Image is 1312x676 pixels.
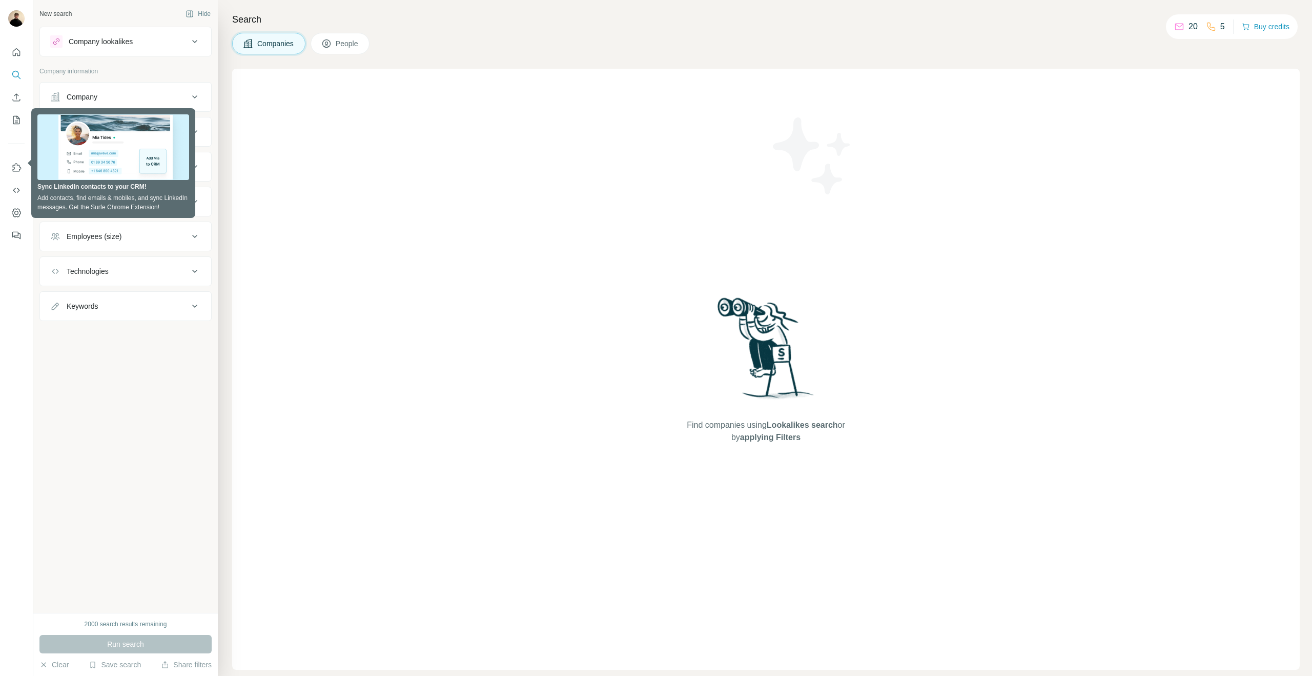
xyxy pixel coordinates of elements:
[8,88,25,107] button: Enrich CSV
[40,29,211,54] button: Company lookalikes
[1220,21,1225,33] p: 5
[40,294,211,319] button: Keywords
[8,66,25,84] button: Search
[767,421,838,429] span: Lookalikes search
[85,620,167,629] div: 2000 search results remaining
[40,224,211,249] button: Employees (size)
[89,660,141,670] button: Save search
[40,259,211,284] button: Technologies
[67,266,109,276] div: Technologies
[740,433,801,442] span: applying Filters
[8,226,25,245] button: Feedback
[257,38,295,49] span: Companies
[67,162,104,172] div: HQ location
[67,92,97,102] div: Company
[684,419,848,444] span: Find companies using or by
[8,181,25,200] button: Use Surfe API
[40,85,211,109] button: Company
[178,6,218,22] button: Hide
[1188,21,1198,33] p: 20
[232,12,1300,27] h4: Search
[161,660,212,670] button: Share filters
[336,38,359,49] span: People
[39,660,69,670] button: Clear
[67,127,92,137] div: Industry
[67,301,98,311] div: Keywords
[1242,19,1289,34] button: Buy credits
[766,110,858,202] img: Surfe Illustration - Stars
[40,120,211,144] button: Industry
[69,36,133,47] div: Company lookalikes
[40,154,211,179] button: HQ location
[8,158,25,177] button: Use Surfe on LinkedIn
[39,67,212,76] p: Company information
[8,43,25,62] button: Quick start
[8,204,25,222] button: Dashboard
[67,196,128,207] div: Annual revenue ($)
[40,189,211,214] button: Annual revenue ($)
[8,111,25,129] button: My lists
[713,295,819,409] img: Surfe Illustration - Woman searching with binoculars
[8,10,25,27] img: Avatar
[67,231,121,242] div: Employees (size)
[39,9,72,18] div: New search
